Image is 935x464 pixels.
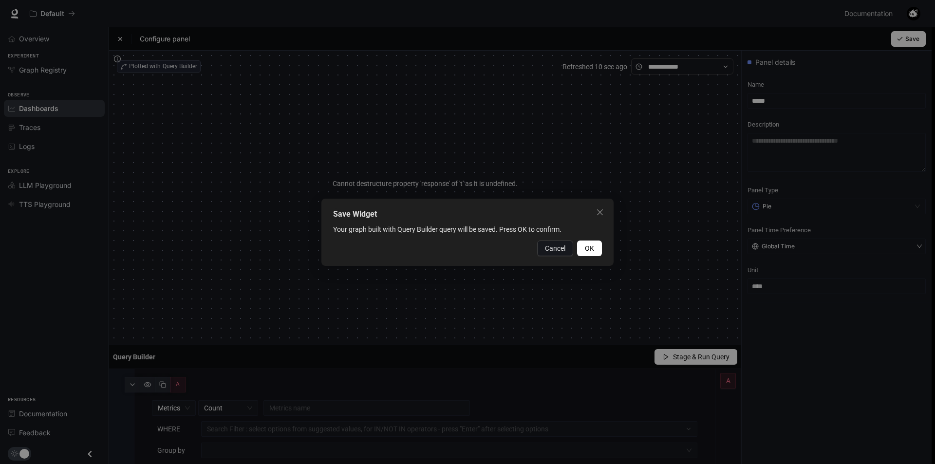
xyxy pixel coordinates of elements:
span: Panel Type [748,186,926,195]
button: Cancel [537,241,573,256]
span: TTS Playground [19,199,71,209]
span: Dashboards [19,103,58,113]
span: Panel details [755,57,795,67]
button: Stage & Run Query [654,349,737,365]
span: OK [585,243,594,254]
span: A [176,380,180,389]
span: Query Builder [397,225,438,233]
span: Documentation [844,8,893,20]
a: Graph Registry [4,61,105,78]
span: A [726,375,730,386]
span: Configure panel [131,34,190,44]
span: Name [748,80,926,89]
article: Cannot destructure property 'response' of 't' as it is undefined. [333,178,518,189]
span: Graph Registry [19,65,67,75]
span: Cancel [545,243,565,254]
button: A [720,373,736,389]
button: User avatar [904,4,923,23]
span: Logs [19,141,35,151]
img: User avatar [907,7,920,20]
article: Group by [157,445,185,456]
a: Feedback [4,424,105,441]
span: Unit [748,266,926,275]
span: Save [905,35,919,43]
span: Global Time [762,242,795,250]
button: Close [595,207,605,218]
span: Overview [19,34,49,44]
button: A [170,377,186,392]
span: Query Builder [163,62,197,71]
span: Traces [19,122,40,132]
span: Documentation [19,408,67,419]
span: Count [204,401,252,415]
a: Dashboards [4,100,105,117]
button: Close drawer [79,444,101,464]
span: Description [748,120,926,129]
button: Save [891,31,926,47]
a: Documentation [841,4,900,23]
a: Overview [4,30,105,47]
span: info-circle [114,56,121,62]
span: Panel Time Preference [748,226,926,235]
a: Logs [4,138,105,155]
span: Pie [763,203,771,210]
article: Your graph built with query will be saved. Press OK to confirm. [333,224,602,235]
button: Global Timedown [748,239,926,254]
button: OK [577,241,602,256]
span: Feedback [19,427,51,438]
a: LLM Playground [4,177,105,194]
span: Stage & Run Query [673,352,729,362]
a: Traces [4,119,105,136]
span: LLM Playground [19,180,72,190]
a: TTS Playground [4,196,105,213]
span: close [596,208,604,216]
article: WHERE [157,424,180,434]
span: Dark mode toggle [19,448,29,459]
p: Default [40,10,64,18]
article: Refreshed 10 sec ago [562,61,627,72]
div: Save Widget [333,208,602,220]
article: Query Builder [113,352,155,362]
span: Metrics [158,401,190,415]
button: All workspaces [25,4,79,23]
div: Plotted with [117,60,201,73]
a: Documentation [4,405,105,422]
span: down [916,243,922,249]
